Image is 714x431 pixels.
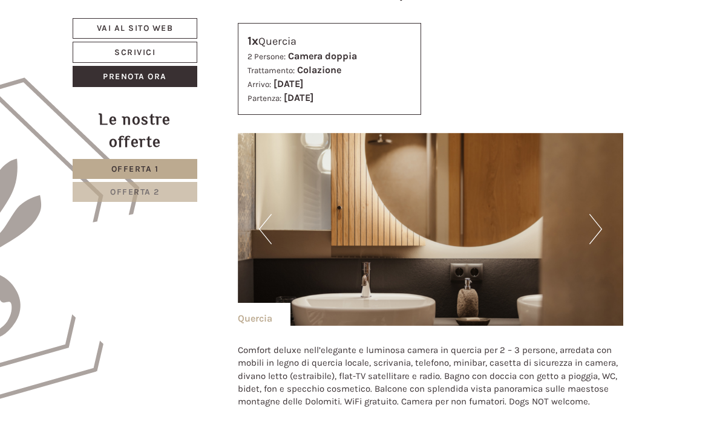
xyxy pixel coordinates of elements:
[238,303,290,326] div: Quercia
[110,187,160,197] span: Offerta 2
[247,66,295,75] small: Trattamento:
[247,33,412,50] div: Quercia
[288,50,357,62] b: Camera doppia
[247,80,271,89] small: Arrivo:
[259,214,272,244] button: Previous
[284,92,313,103] b: [DATE]
[73,108,197,153] div: Le nostre offerte
[9,33,196,70] div: Buon giorno, come possiamo aiutarla?
[171,9,214,30] div: [DATE]
[18,59,190,67] small: 23:22
[322,319,385,340] button: Invia
[589,214,602,244] button: Next
[238,344,624,409] p: Comfort deluxe nell’elegante e luminosa camera in quercia per 2 – 3 persone, arredata con mobili ...
[273,78,303,89] b: [DATE]
[111,164,159,174] span: Offerta 1
[18,35,190,45] div: Hotel B&B Feldmessner
[238,133,624,326] img: image
[247,34,258,48] b: 1x
[73,66,197,87] a: Prenota ora
[73,18,197,39] a: Vai al sito web
[73,42,197,63] a: Scrivici
[297,64,341,76] b: Colazione
[247,52,286,61] small: 2 Persone:
[247,94,281,103] small: Partenza:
